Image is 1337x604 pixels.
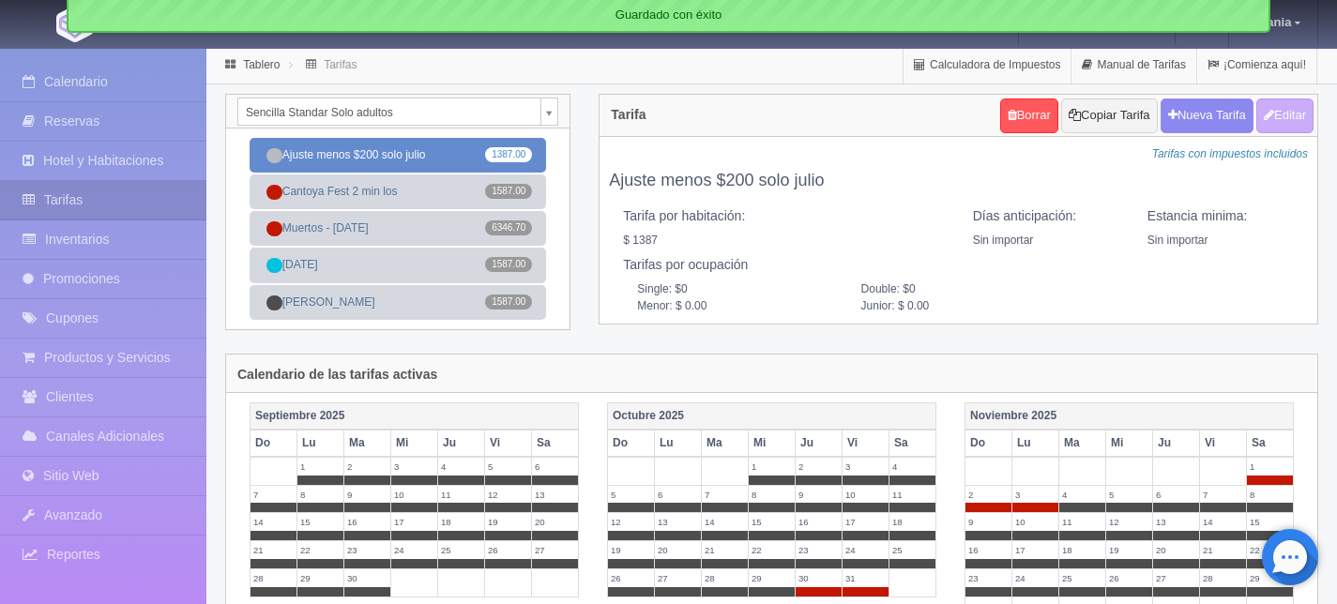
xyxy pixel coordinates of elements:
label: 18 [889,513,935,531]
th: Lu [1012,430,1059,457]
label: 5 [608,486,654,504]
label: 1 [749,458,795,476]
label: 20 [1153,541,1199,559]
label: 19 [485,513,531,531]
span: Sencilla Standar Solo adultos [246,98,533,127]
label: 15 [297,513,343,531]
label: 23 [344,541,390,559]
th: Do [251,430,297,457]
th: Ju [796,430,843,457]
th: Do [965,430,1012,457]
label: 2 [796,458,842,476]
label: 27 [532,541,578,559]
label: 15 [1247,513,1293,531]
label: 29 [1247,569,1293,587]
th: Lu [655,430,702,457]
label: 24 [391,541,437,559]
label: 12 [608,513,654,531]
label: 6 [532,458,578,476]
label: 13 [532,486,578,504]
h5: Estancia minima: [1147,209,1294,223]
label: 28 [1200,569,1246,587]
h4: Tarifa [611,108,646,122]
span: 1587.00 [485,184,532,199]
label: 18 [438,513,484,531]
label: 21 [251,541,296,559]
a: Tablero [243,58,280,71]
span: $ 1387 [623,234,658,247]
label: 4 [438,458,484,476]
button: Nueva Tarifa [1161,98,1253,133]
th: Lu [297,430,344,457]
label: 26 [608,569,654,587]
button: Copiar Tarifa [1061,98,1157,133]
th: Sa [889,430,936,457]
img: Getabed [56,6,94,42]
th: Septiembre 2025 [251,402,579,430]
th: Vi [1200,430,1247,457]
label: 12 [1106,513,1152,531]
label: 2 [344,458,390,476]
span: Single: $0 [623,281,846,297]
label: 15 [749,513,795,531]
label: 11 [1059,513,1105,531]
label: 18 [1059,541,1105,559]
label: 19 [1106,541,1152,559]
th: Octubre 2025 [608,402,936,430]
a: ¡Comienza aquí! [1197,47,1316,83]
label: 14 [251,513,296,531]
label: 5 [485,458,531,476]
label: 30 [796,569,842,587]
label: 25 [1059,569,1105,587]
label: 16 [965,541,1011,559]
th: Ma [1059,430,1106,457]
a: Cantoya Fest 2 min los1587.00 [250,174,546,209]
label: 17 [1012,541,1058,559]
label: 13 [655,513,701,531]
label: 25 [438,541,484,559]
th: Mi [749,430,796,457]
th: Noviembre 2025 [965,402,1294,430]
label: 13 [1153,513,1199,531]
span: Double: $0 [847,281,1071,297]
i: Tarifas con impuestos incluidos [1152,147,1308,160]
a: Muertos - [DATE]6346.70 [250,211,546,246]
label: 1 [297,458,343,476]
span: Menor: $ 0.00 [623,298,846,314]
span: 1587.00 [485,294,532,310]
label: 16 [344,513,390,531]
th: Ma [702,430,749,457]
h5: Tarifa por habitación: [623,209,944,223]
span: Guardado con éxito [615,8,722,22]
label: 10 [1012,513,1058,531]
label: 7 [251,486,296,504]
span: 1387.00 [485,147,532,162]
span: Sin importar [1147,234,1208,247]
a: [DATE]1587.00 [250,248,546,282]
span: Tania [1255,15,1291,29]
label: 8 [749,486,795,504]
label: 23 [965,569,1011,587]
label: 7 [1200,486,1246,504]
h4: Calendario de las tarifas activas [237,368,437,382]
label: 21 [702,541,748,559]
th: Mi [391,430,438,457]
label: 25 [889,541,935,559]
a: [PERSON_NAME]1587.00 [250,285,546,320]
label: 22 [297,541,343,559]
label: 11 [889,486,935,504]
label: 3 [391,458,437,476]
label: 16 [796,513,842,531]
label: 7 [702,486,748,504]
label: 27 [655,569,701,587]
label: 26 [1106,569,1152,587]
label: 21 [1200,541,1246,559]
label: 26 [485,541,531,559]
button: Editar [1256,98,1314,133]
label: 28 [702,569,748,587]
a: Borrar [1000,98,1058,133]
label: 27 [1153,569,1199,587]
th: Vi [843,430,889,457]
label: 28 [251,569,296,587]
th: Sa [532,430,579,457]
